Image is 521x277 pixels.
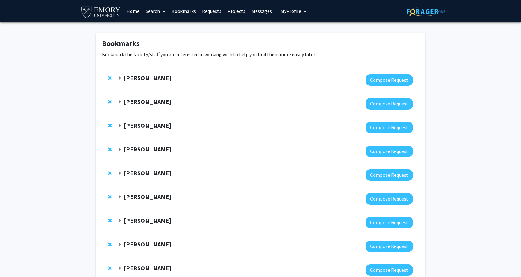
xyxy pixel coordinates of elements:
[123,0,143,22] a: Home
[366,74,413,86] button: Compose Request to Charles Bou-Nader
[5,249,26,272] iframe: Chat
[124,193,171,201] strong: [PERSON_NAME]
[117,76,122,81] span: Expand Charles Bou-Nader Bookmark
[108,147,112,152] span: Remove Kathryn Oliver from bookmarks
[108,242,112,247] span: Remove Thomas Kukar from bookmarks
[102,39,419,48] h1: Bookmarks
[117,242,122,247] span: Expand Thomas Kukar Bookmark
[143,0,168,22] a: Search
[108,194,112,199] span: Remove David Weinshenker from bookmarks
[117,171,122,176] span: Expand Wendy McKimpson Bookmark
[366,193,413,205] button: Compose Request to David Weinshenker
[366,241,413,252] button: Compose Request to Thomas Kukar
[124,74,171,82] strong: [PERSON_NAME]
[224,0,248,22] a: Projects
[407,7,445,16] img: ForagerOne Logo
[124,98,171,105] strong: [PERSON_NAME]
[117,195,122,200] span: Expand David Weinshenker Bookmark
[366,98,413,110] button: Compose Request to Chrystal Paulos
[124,217,171,224] strong: [PERSON_NAME]
[108,218,112,223] span: Remove Michael Deans from bookmarks
[80,5,121,19] img: Emory University Logo
[117,100,122,105] span: Expand Chrystal Paulos Bookmark
[108,171,112,176] span: Remove Wendy McKimpson from bookmarks
[248,0,275,22] a: Messages
[366,146,413,157] button: Compose Request to Kathryn Oliver
[124,264,171,272] strong: [PERSON_NAME]
[366,264,413,276] button: Compose Request to Kaveeta Kaw
[108,123,112,128] span: Remove Jianhua Xiong from bookmarks
[108,99,112,104] span: Remove Chrystal Paulos from bookmarks
[168,0,199,22] a: Bookmarks
[366,122,413,133] button: Compose Request to Jianhua Xiong
[102,51,419,58] p: Bookmark the faculty/staff you are interested in working with to help you find them more easily l...
[366,169,413,181] button: Compose Request to Wendy McKimpson
[117,218,122,223] span: Expand Michael Deans Bookmark
[199,0,224,22] a: Requests
[117,147,122,152] span: Expand Kathryn Oliver Bookmark
[366,217,413,228] button: Compose Request to Michael Deans
[124,169,171,177] strong: [PERSON_NAME]
[124,240,171,248] strong: [PERSON_NAME]
[124,145,171,153] strong: [PERSON_NAME]
[281,8,301,14] span: My Profile
[124,122,171,129] strong: [PERSON_NAME]
[117,266,122,271] span: Expand Kaveeta Kaw Bookmark
[117,123,122,128] span: Expand Jianhua Xiong Bookmark
[108,76,112,81] span: Remove Charles Bou-Nader from bookmarks
[108,266,112,271] span: Remove Kaveeta Kaw from bookmarks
